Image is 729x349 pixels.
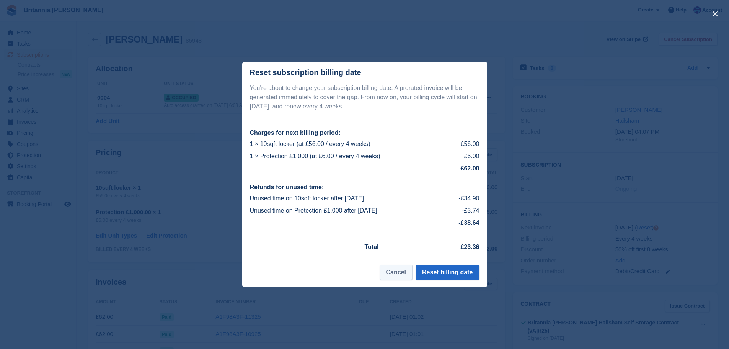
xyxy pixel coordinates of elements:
[416,265,479,280] button: Reset billing date
[450,138,479,150] td: £56.00
[250,150,451,162] td: 1 × Protection £1,000 (at £6.00 / every 4 weeks)
[250,205,447,217] td: Unused time on Protection £1,000 after [DATE]
[447,192,479,205] td: -£34.90
[447,205,479,217] td: -£3.74
[250,68,361,77] div: Reset subscription billing date
[250,192,447,205] td: Unused time on 10sqft locker after [DATE]
[250,138,451,150] td: 1 × 10sqft locker (at £56.00 / every 4 weeks)
[450,150,479,162] td: £6.00
[458,220,479,226] strong: -£38.64
[250,184,479,191] h2: Refunds for unused time:
[365,244,379,250] strong: Total
[709,8,721,20] button: close
[461,165,479,172] strong: £62.00
[250,129,479,136] h2: Charges for next billing period:
[380,265,413,280] button: Cancel
[250,84,479,111] p: You're about to change your subscription billing date. A prorated invoice will be generated immed...
[461,244,479,250] strong: £23.36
